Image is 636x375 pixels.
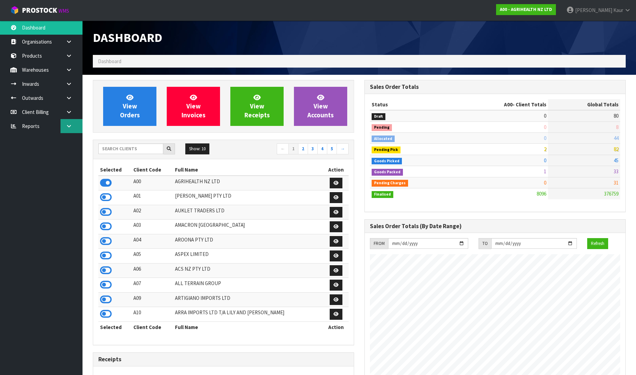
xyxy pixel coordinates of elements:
h3: Sales Order Totals [370,84,620,90]
strong: A00 - AGRIHEALTH NZ LTD [500,7,552,12]
td: ARRA IMPORTS LTD T/A LILY AND [PERSON_NAME] [173,307,324,322]
a: 5 [327,143,337,154]
td: ASPEX LIMITED [173,249,324,263]
span: 31 [614,179,618,186]
span: 82 [614,146,618,152]
span: A00 [504,101,513,108]
span: Dashboard [98,58,121,65]
td: AROONA PTY LTD [173,234,324,249]
small: WMS [58,8,69,14]
nav: Page navigation [229,143,349,155]
a: → [337,143,349,154]
a: ViewAccounts [294,87,347,126]
h3: Receipts [98,356,349,363]
span: 44 [614,135,618,141]
span: 0 [544,135,546,141]
span: 8 [616,124,618,130]
a: ← [277,143,289,154]
td: A07 [132,278,173,293]
td: AGRIHEALTH NZ LTD [173,176,324,190]
td: A09 [132,292,173,307]
span: Goods Packed [372,169,403,176]
th: Action [324,321,349,332]
span: 0 [544,157,546,164]
button: Show: 10 [185,143,209,154]
a: 2 [298,143,308,154]
span: 0 [544,124,546,130]
td: A04 [132,234,173,249]
td: ALL TERRAIN GROUP [173,278,324,293]
span: Kaur [613,7,623,13]
span: Dashboard [93,30,162,45]
span: Finalised [372,191,393,198]
h3: Sales Order Totals (By Date Range) [370,223,620,230]
th: Action [324,164,349,175]
th: Status [370,99,453,110]
span: 0 [544,179,546,186]
th: Selected [98,164,132,175]
td: A05 [132,249,173,263]
td: A01 [132,190,173,205]
td: ARTIGIANO IMPORTS LTD [173,292,324,307]
span: View Invoices [182,93,206,119]
span: 1 [544,168,546,175]
td: ACS NZ PTY LTD [173,263,324,278]
th: Global Totals [548,99,620,110]
span: 0 [544,113,546,119]
span: Allocated [372,136,395,142]
span: 8096 [537,190,546,197]
td: A02 [132,205,173,220]
td: A06 [132,263,173,278]
img: cube-alt.png [10,6,19,14]
span: 2 [544,146,546,152]
span: Draft [372,113,385,120]
a: ViewOrders [103,87,156,126]
span: View Orders [120,93,140,119]
a: ViewReceipts [230,87,284,126]
span: Pending Charges [372,180,408,187]
span: ProStock [22,6,57,15]
th: Client Code [132,321,173,332]
div: TO [479,238,491,249]
td: AMACRON [GEOGRAPHIC_DATA] [173,220,324,234]
a: 4 [317,143,327,154]
td: AUKLET TRADERS LTD [173,205,324,220]
a: ViewInvoices [167,87,220,126]
button: Refresh [587,238,608,249]
input: Search clients [98,143,163,154]
a: 3 [308,143,318,154]
th: Full Name [173,164,324,175]
td: A03 [132,220,173,234]
span: 376759 [604,190,618,197]
span: View Accounts [307,93,334,119]
div: FROM [370,238,388,249]
span: Goods Picked [372,158,402,165]
td: [PERSON_NAME] PTY LTD [173,190,324,205]
th: Full Name [173,321,324,332]
span: View Receipts [244,93,270,119]
a: A00 - AGRIHEALTH NZ LTD [496,4,556,15]
th: Selected [98,321,132,332]
td: A10 [132,307,173,322]
span: 80 [614,113,618,119]
td: A00 [132,176,173,190]
a: 1 [288,143,298,154]
th: Client Code [132,164,173,175]
span: Pending [372,124,392,131]
span: [PERSON_NAME] [575,7,612,13]
span: Pending Pick [372,147,401,153]
th: - Client Totals [453,99,548,110]
span: 45 [614,157,618,164]
span: 33 [614,168,618,175]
